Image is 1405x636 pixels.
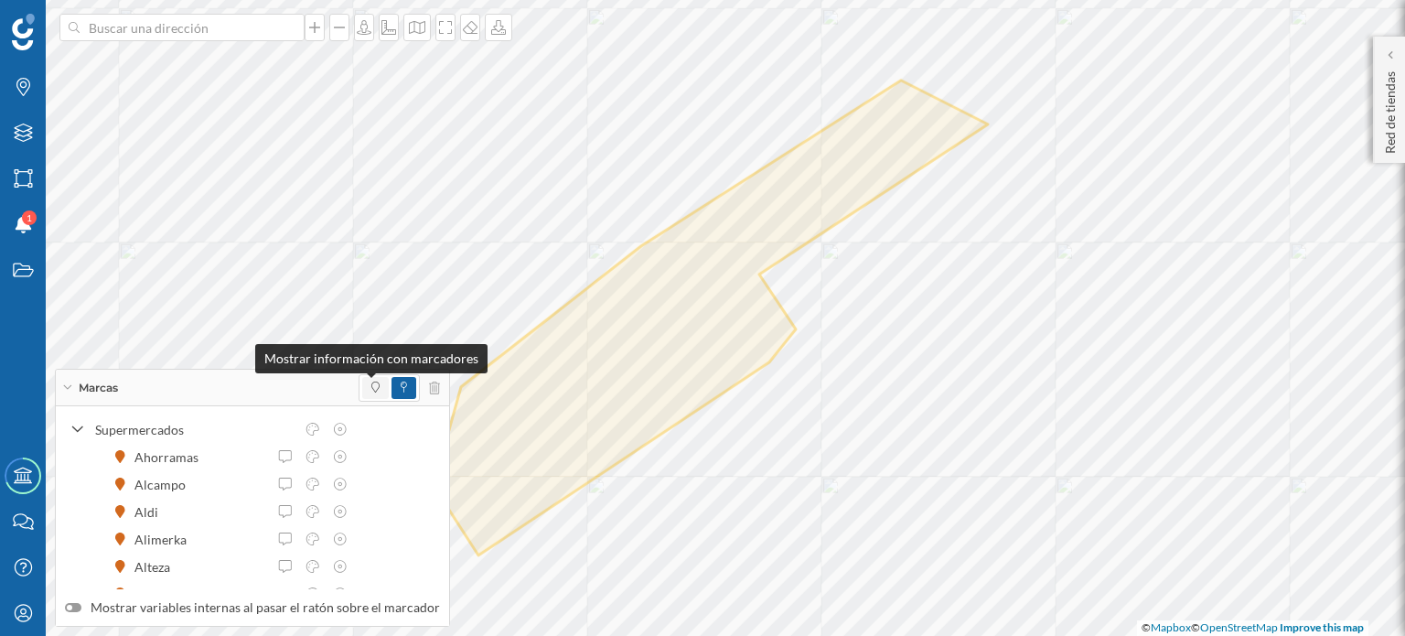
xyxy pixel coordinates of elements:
[134,557,179,577] div: Alteza
[1151,620,1191,634] a: Mapbox
[1200,620,1278,634] a: OpenStreetMap
[37,13,102,29] span: Soporte
[12,14,35,50] img: Geoblink Logo
[134,447,208,467] div: Ahorramas
[95,420,295,439] div: Supermercados
[134,585,236,604] div: Ametller Origen
[134,475,195,494] div: Alcampo
[1280,620,1364,634] a: Improve this map
[134,530,196,549] div: Alimerka
[255,344,488,373] div: Mostrar información con marcadores
[79,380,118,396] span: Marcas
[1381,64,1400,154] p: Red de tiendas
[27,209,32,227] span: 1
[65,598,440,617] label: Mostrar variables internas al pasar el ratón sobre el marcador
[134,502,167,522] div: Aldi
[1137,620,1368,636] div: © ©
